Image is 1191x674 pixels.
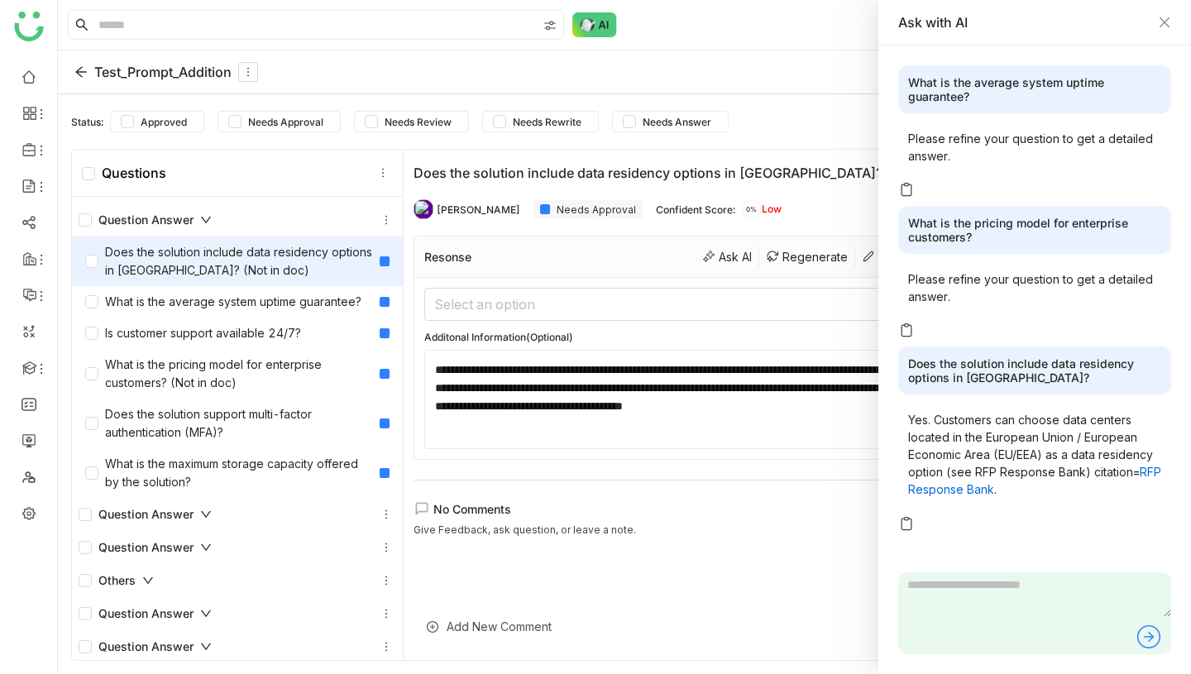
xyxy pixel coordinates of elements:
[82,165,166,181] div: Questions
[414,522,636,538] div: Give Feedback, ask question, or leave a note.
[79,538,212,557] div: Question Answer
[898,206,1171,254] div: What is the pricing model for enterprise customers?
[85,356,373,392] div: What is the pricing model for enterprise customers? (Not in doc)
[533,200,643,219] div: Needs Approval
[85,455,373,491] div: What is the maximum storage capacity offered by the solution?
[696,246,759,267] div: Ask AI
[79,605,212,623] div: Question Answer
[543,19,557,32] img: search-type.svg
[656,203,735,216] div: Confident Score:
[79,505,212,523] div: Question Answer
[908,270,1161,305] p: Please refine your question to get a detailed answer.
[742,199,782,219] div: Low
[72,630,403,663] div: Question Answer
[908,411,1161,498] p: Yes. Customers can choose data centers located in the European Union / European Economic Area (EU...
[898,515,915,532] img: copy-askbuddy.svg
[85,405,373,442] div: Does the solution support multi-factor authentication (MFA)?
[898,13,1150,31] div: Ask with AI
[85,324,301,342] div: Is customer support available 24/7?
[72,203,403,237] div: Question Answer
[572,12,617,37] img: ask-buddy-normal.svg
[414,500,430,517] img: lms-comment.svg
[414,606,1167,647] div: Add New Comment
[71,116,103,128] div: Status:
[855,246,1002,267] div: Mark as need review
[898,65,1171,113] div: What is the average system uptime guarantee?
[378,116,458,128] span: Needs Review
[898,347,1171,394] div: Does the solution include data residency options in [GEOGRAPHIC_DATA]?
[908,130,1161,165] p: Please refine your question to get a detailed answer.
[72,531,403,564] div: Question Answer
[79,638,212,656] div: Question Answer
[424,331,1156,343] div: Additonal Information(Optional)
[506,116,588,128] span: Needs Rewrite
[636,116,718,128] span: Needs Answer
[72,597,403,630] div: Question Answer
[85,243,373,280] div: Does the solution include data residency options in [GEOGRAPHIC_DATA]? (Not in doc)
[759,246,855,267] div: Regenerate
[79,571,154,590] div: Others
[898,322,915,338] img: copy-askbuddy.svg
[79,211,212,229] div: Question Answer
[72,564,403,597] div: Others
[437,203,520,216] div: [PERSON_NAME]
[14,12,44,41] img: logo
[74,62,258,82] div: Test_Prompt_Addition
[424,250,471,264] div: Resonse
[72,498,403,531] div: Question Answer
[242,116,330,128] span: Needs Approval
[433,502,511,516] span: No Comments
[1158,16,1171,29] button: Close
[134,116,194,128] span: Approved
[85,293,361,311] div: What is the average system uptime guarantee?
[414,165,1141,181] div: Does the solution include data residency options in [GEOGRAPHIC_DATA]? (Not in doc)
[414,199,433,219] img: 671209acaf585a2378d5d1f7
[742,206,762,213] span: 0%
[898,181,915,198] img: copy-askbuddy.svg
